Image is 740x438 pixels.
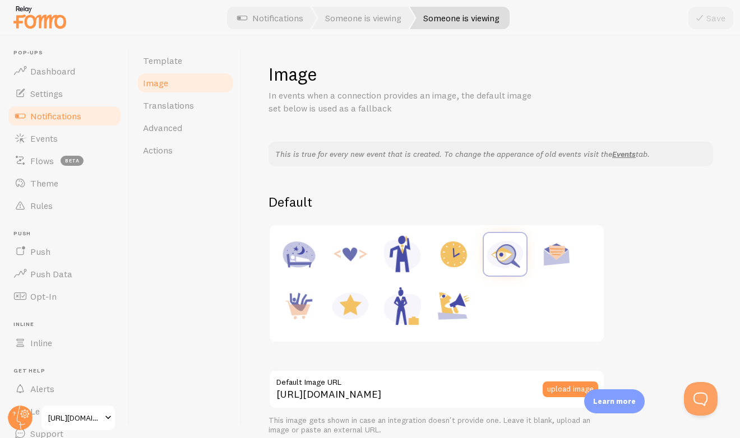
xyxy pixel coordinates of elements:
[136,49,234,72] a: Template
[381,233,423,276] img: Male Executive
[30,178,58,189] span: Theme
[584,389,645,413] div: Learn more
[30,383,54,394] span: Alerts
[136,72,234,94] a: Image
[30,110,81,122] span: Notifications
[277,285,320,327] img: Purchase
[269,370,605,389] label: Default Image URL
[269,63,713,86] h1: Image
[13,367,122,375] span: Get Help
[30,155,54,166] span: Flows
[30,246,50,257] span: Push
[30,66,75,77] span: Dashboard
[7,240,122,263] a: Push
[535,233,578,276] img: Newsletter
[329,233,372,276] img: Code
[13,230,122,237] span: Push
[143,77,168,88] span: Image
[612,149,636,159] a: Events
[593,396,636,407] p: Learn more
[30,268,72,279] span: Push Data
[7,172,122,194] a: Theme
[329,285,372,327] img: Rating
[7,285,122,307] a: Opt-In
[277,233,320,276] img: Accommodation
[12,3,68,31] img: fomo-relay-logo-orange.svg
[61,156,84,166] span: beta
[484,233,526,276] img: Inquiry
[432,233,475,276] img: Appointment
[269,89,538,115] p: In events when a connection provides an image, the default image set below is used as a fallback
[143,145,173,156] span: Actions
[7,105,122,127] a: Notifications
[30,200,53,211] span: Rules
[30,337,52,348] span: Inline
[136,117,234,139] a: Advanced
[7,263,122,285] a: Push Data
[136,139,234,161] a: Actions
[7,82,122,105] a: Settings
[7,127,122,150] a: Events
[7,332,122,354] a: Inline
[7,60,122,82] a: Dashboard
[13,321,122,328] span: Inline
[143,55,182,66] span: Template
[7,400,122,422] a: Learn
[40,404,116,431] a: [URL][DOMAIN_NAME]
[7,194,122,217] a: Rules
[432,285,475,327] img: Shoutout
[143,122,182,133] span: Advanced
[143,100,194,111] span: Translations
[30,133,58,144] span: Events
[30,406,53,417] span: Learn
[381,285,423,327] img: Female Executive
[275,148,706,160] p: This is true for every new event that is created. To change the apperance of old events visit the...
[684,382,718,416] iframe: Help Scout Beacon - Open
[7,378,122,400] a: Alerts
[543,381,598,397] button: upload image
[13,49,122,57] span: Pop-ups
[7,150,122,172] a: Flows beta
[30,291,57,302] span: Opt-In
[30,88,63,99] span: Settings
[269,416,605,435] div: This image gets shown in case an integration doesn't provide one. Leave it blank, upload an image...
[269,193,713,211] h2: Default
[48,411,101,425] span: [URL][DOMAIN_NAME]
[136,94,234,117] a: Translations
